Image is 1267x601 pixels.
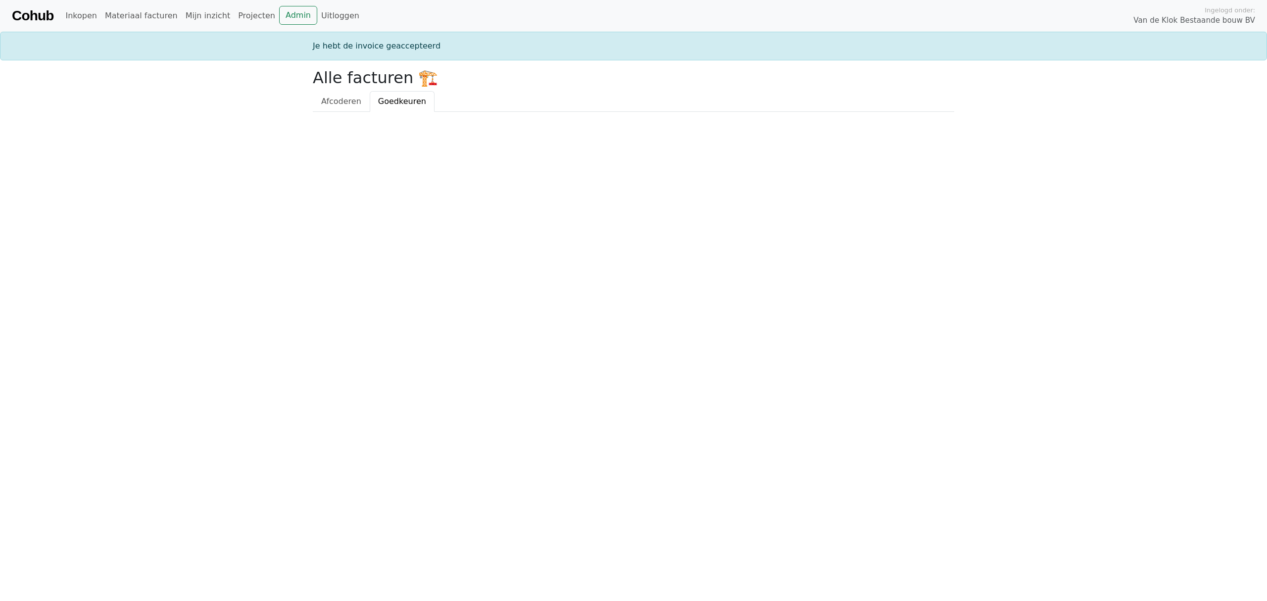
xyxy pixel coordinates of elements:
h2: Alle facturen 🏗️ [313,68,954,87]
span: Ingelogd onder: [1205,5,1255,15]
a: Materiaal facturen [101,6,182,26]
a: Projecten [234,6,279,26]
div: Je hebt de invoice geaccepteerd [307,40,960,52]
span: Afcoderen [321,97,361,106]
a: Admin [279,6,317,25]
a: Afcoderen [313,91,370,112]
span: Van de Klok Bestaande bouw BV [1133,15,1255,26]
a: Uitloggen [317,6,363,26]
span: Goedkeuren [378,97,426,106]
a: Inkopen [61,6,100,26]
a: Cohub [12,4,53,28]
a: Mijn inzicht [182,6,235,26]
a: Goedkeuren [370,91,435,112]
